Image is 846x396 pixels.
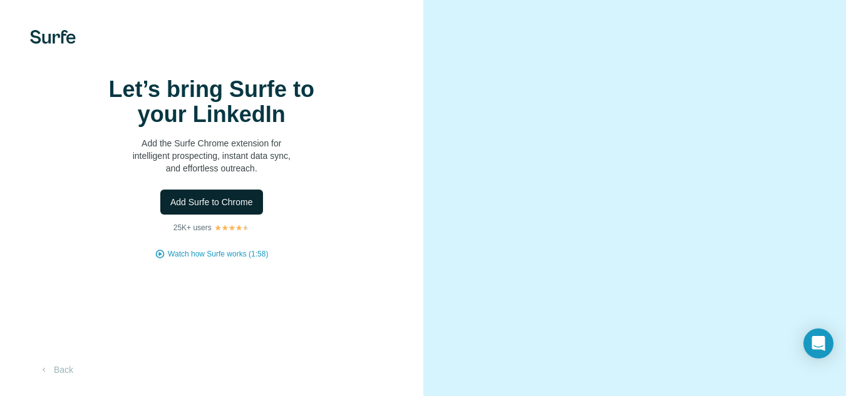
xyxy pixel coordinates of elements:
p: Add the Surfe Chrome extension for intelligent prospecting, instant data sync, and effortless out... [86,137,337,175]
img: Rating Stars [214,224,250,231]
button: Watch how Surfe works (1:58) [168,248,268,260]
p: 25K+ users [173,222,212,233]
img: Surfe's logo [30,30,76,44]
div: Open Intercom Messenger [803,328,833,358]
span: Add Surfe to Chrome [170,196,253,208]
button: Add Surfe to Chrome [160,190,263,215]
h1: Let’s bring Surfe to your LinkedIn [86,77,337,127]
button: Back [30,358,82,381]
